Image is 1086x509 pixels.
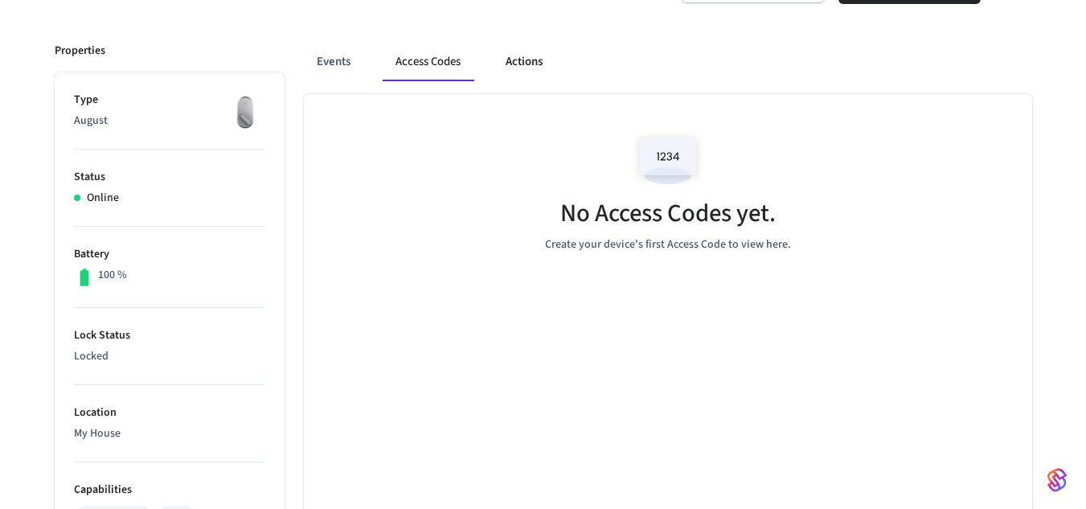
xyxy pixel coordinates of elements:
[383,43,473,81] button: Access Codes
[1047,467,1067,493] img: SeamLogoGradient.69752ec5.svg
[55,43,105,60] p: Properties
[74,425,265,442] p: My House
[493,43,555,81] button: Actions
[74,169,265,186] p: Status
[74,327,265,344] p: Lock Status
[74,404,265,421] p: Location
[74,113,265,129] p: August
[304,43,363,81] button: Events
[74,92,265,109] p: Type
[560,197,776,230] h5: No Access Codes yet.
[74,482,265,499] p: Capabilities
[74,246,265,263] p: Battery
[225,92,265,132] img: August Wifi Smart Lock 3rd Gen, Silver, Front
[304,43,1032,81] div: ant example
[87,190,119,207] p: Online
[632,126,704,195] img: Access Codes Empty State
[98,267,127,284] p: 100 %
[545,236,791,253] p: Create your device's first Access Code to view here.
[74,348,265,365] p: Locked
